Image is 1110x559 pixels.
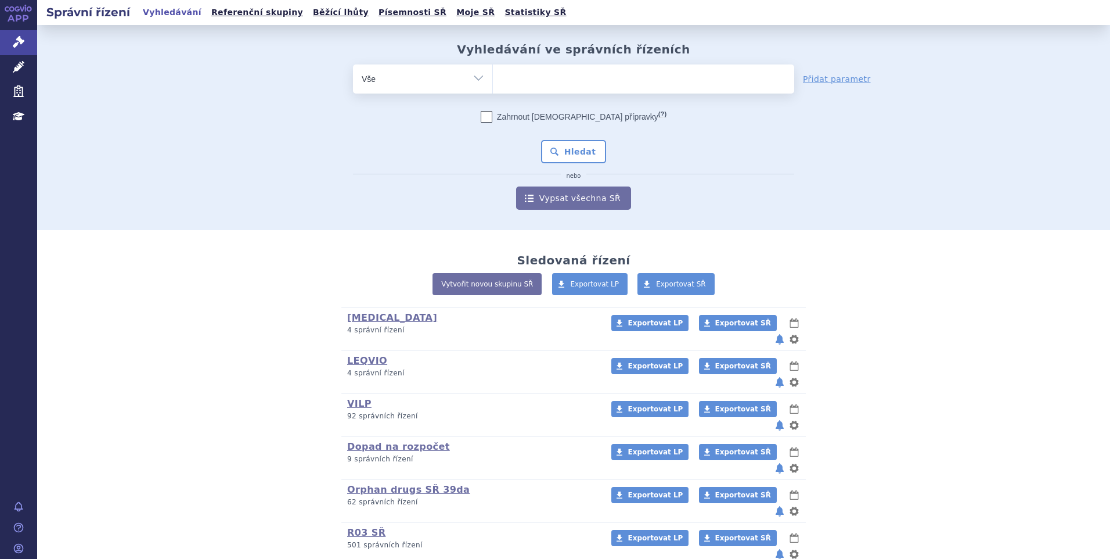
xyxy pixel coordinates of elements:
[656,280,706,288] span: Exportovat SŘ
[517,253,630,267] h2: Sledovaná řízení
[774,504,785,518] button: notifikace
[658,110,666,118] abbr: (?)
[611,315,689,331] a: Exportovat LP
[501,5,570,20] a: Statistiky SŘ
[699,315,777,331] a: Exportovat SŘ
[788,504,800,518] button: nastavení
[788,488,800,502] button: lhůty
[788,418,800,432] button: nastavení
[481,111,666,123] label: Zahrnout [DEMOGRAPHIC_DATA] přípravky
[433,273,542,295] a: Vytvořit novou skupinu SŘ
[637,273,715,295] a: Exportovat SŘ
[715,362,771,370] span: Exportovat SŘ
[457,42,690,56] h2: Vyhledávání ve správních řízeních
[611,530,689,546] a: Exportovat LP
[788,531,800,545] button: lhůty
[375,5,450,20] a: Písemnosti SŘ
[699,401,777,417] a: Exportovat SŘ
[347,527,385,538] a: R03 SŘ
[347,497,596,507] p: 62 správních řízení
[788,359,800,373] button: lhůty
[541,140,607,163] button: Hledat
[774,332,785,346] button: notifikace
[347,325,596,335] p: 4 správní řízení
[628,405,683,413] span: Exportovat LP
[208,5,307,20] a: Referenční skupiny
[628,534,683,542] span: Exportovat LP
[139,5,205,20] a: Vyhledávání
[628,362,683,370] span: Exportovat LP
[611,487,689,503] a: Exportovat LP
[715,534,771,542] span: Exportovat SŘ
[552,273,628,295] a: Exportovat LP
[788,461,800,475] button: nastavení
[561,173,587,180] i: nebo
[347,355,387,366] a: LEQVIO
[715,448,771,456] span: Exportovat SŘ
[347,540,596,550] p: 501 správních řízení
[628,448,683,456] span: Exportovat LP
[628,491,683,499] span: Exportovat LP
[611,358,689,374] a: Exportovat LP
[516,187,631,210] a: Vypsat všechna SŘ
[699,358,777,374] a: Exportovat SŘ
[715,405,771,413] span: Exportovat SŘ
[347,411,596,421] p: 92 správních řízení
[347,441,450,452] a: Dopad na rozpočet
[788,332,800,346] button: nastavení
[788,402,800,416] button: lhůty
[699,487,777,503] a: Exportovat SŘ
[453,5,498,20] a: Moje SŘ
[699,530,777,546] a: Exportovat SŘ
[37,4,139,20] h2: Správní řízení
[788,316,800,330] button: lhůty
[774,375,785,389] button: notifikace
[347,484,470,495] a: Orphan drugs SŘ 39da
[715,491,771,499] span: Exportovat SŘ
[715,319,771,327] span: Exportovat SŘ
[309,5,372,20] a: Běžící lhůty
[347,398,372,409] a: VILP
[611,401,689,417] a: Exportovat LP
[571,280,619,288] span: Exportovat LP
[347,368,596,378] p: 4 správní řízení
[774,461,785,475] button: notifikace
[774,418,785,432] button: notifikace
[803,73,871,85] a: Přidat parametr
[699,444,777,460] a: Exportovat SŘ
[347,454,596,464] p: 9 správních řízení
[628,319,683,327] span: Exportovat LP
[611,444,689,460] a: Exportovat LP
[788,375,800,389] button: nastavení
[788,445,800,459] button: lhůty
[347,312,437,323] a: [MEDICAL_DATA]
